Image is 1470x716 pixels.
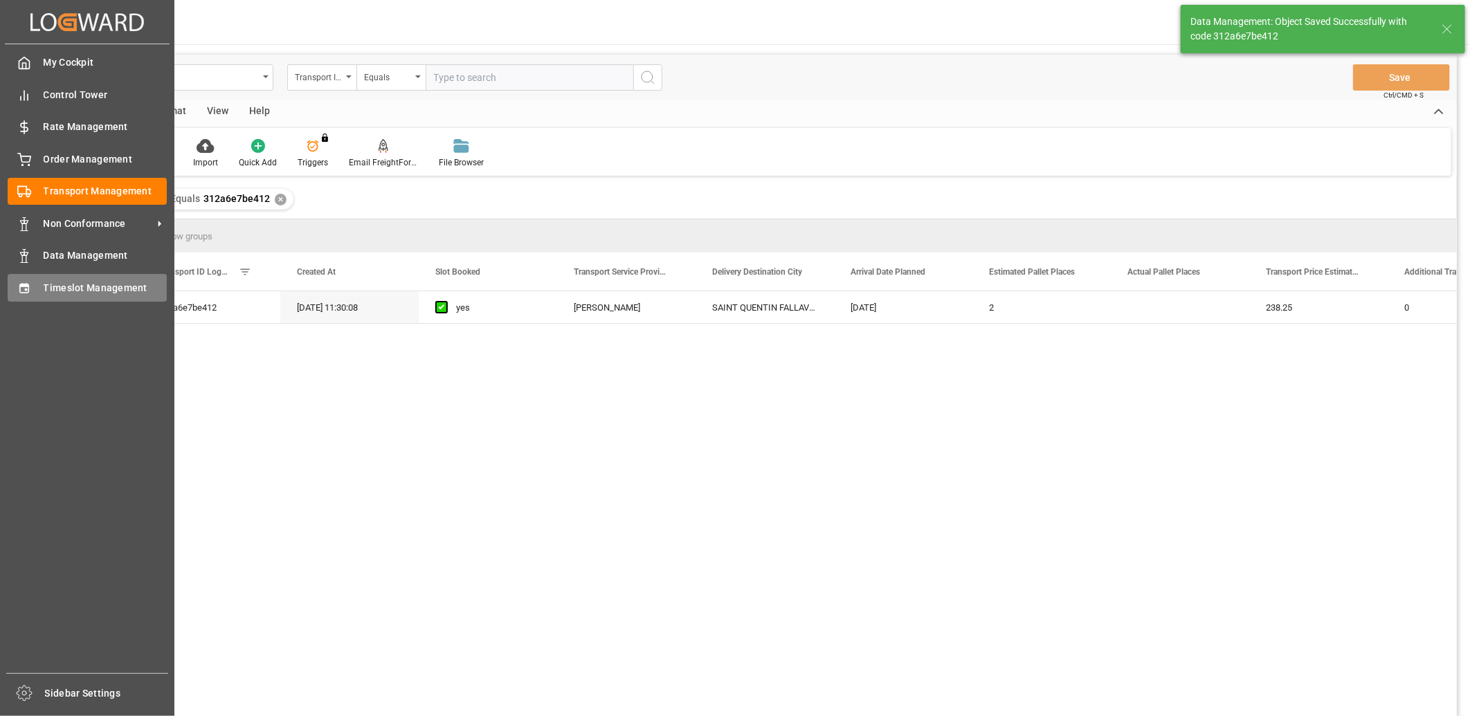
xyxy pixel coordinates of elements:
div: Equals [364,68,411,84]
button: open menu [287,64,356,91]
div: Data Management: Object Saved Successfully with code 312a6e7be412 [1190,15,1428,44]
div: Quick Add [239,156,277,169]
span: Transport Management [44,184,167,199]
span: Slot Booked [435,267,480,277]
div: 238.25 [1249,291,1388,323]
div: 312a6e7be412 [142,291,280,323]
button: Save [1353,64,1450,91]
div: [DATE] 11:30:08 [280,291,419,323]
div: Transport ID Logward [295,68,342,84]
span: Transport ID Logward [158,267,233,277]
span: Sidebar Settings [45,686,169,701]
span: Transport Service Provider [574,267,666,277]
span: Delivery Destination City [712,267,802,277]
span: Estimated Pallet Places [989,267,1075,277]
div: 2 [972,291,1111,323]
span: Order Management [44,152,167,167]
span: Ctrl/CMD + S [1383,90,1424,100]
div: yes [456,292,541,324]
div: View [197,100,239,124]
span: My Cockpit [44,55,167,70]
button: search button [633,64,662,91]
div: File Browser [439,156,484,169]
span: Timeslot Management [44,281,167,295]
div: [PERSON_NAME] [557,291,696,323]
a: Data Management [8,242,167,269]
a: Order Management [8,145,167,172]
a: Control Tower [8,81,167,108]
a: Timeslot Management [8,274,167,301]
a: Rate Management [8,113,167,140]
div: SAINT QUENTIN FALLAVIER [696,291,834,323]
div: Import [193,156,218,169]
div: Help [239,100,280,124]
span: Control Tower [44,88,167,102]
div: ✕ [275,194,287,205]
span: Non Conformance [44,217,153,231]
span: Arrival Date Planned [851,267,925,277]
input: Type to search [426,64,633,91]
a: Transport Management [8,178,167,205]
span: Transport Price Estimated [1266,267,1359,277]
span: Data Management [44,248,167,263]
span: 312a6e7be412 [203,193,270,204]
a: My Cockpit [8,49,167,76]
span: Created At [297,267,336,277]
span: Rate Management [44,120,167,134]
span: Actual Pallet Places [1127,267,1200,277]
span: Equals [170,193,200,204]
button: open menu [356,64,426,91]
div: [DATE] [834,291,972,323]
div: Email FreightForwarders [349,156,418,169]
